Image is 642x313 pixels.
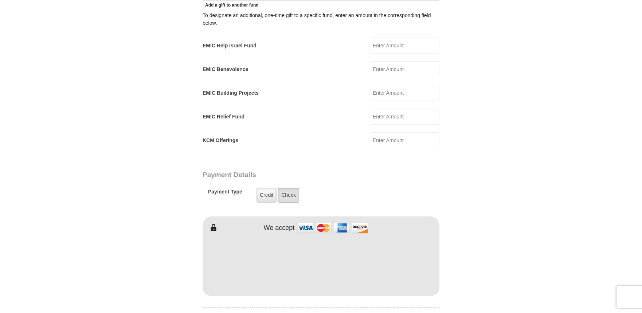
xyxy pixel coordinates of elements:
[203,137,238,144] label: KCM Offerings
[257,188,277,203] label: Credit
[203,12,439,27] div: To designate an additional, one-time gift to a specific fund, enter an amount in the correspondin...
[370,38,439,54] input: Enter Amount
[203,42,257,50] label: EMIC Help Israel Fund
[203,171,388,179] h3: Payment Details
[264,224,295,232] h4: We accept
[203,3,259,8] span: Add a gift to another fund
[370,61,439,77] input: Enter Amount
[370,109,439,125] input: Enter Amount
[278,188,299,203] label: Check
[203,113,244,121] label: EMIC Relief Fund
[203,89,259,97] label: EMIC Building Projects
[208,189,242,199] h5: Payment Type
[203,66,248,73] label: EMIC Benevolence
[370,85,439,101] input: Enter Amount
[296,220,369,236] img: credit cards accepted
[370,132,439,148] input: Enter Amount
